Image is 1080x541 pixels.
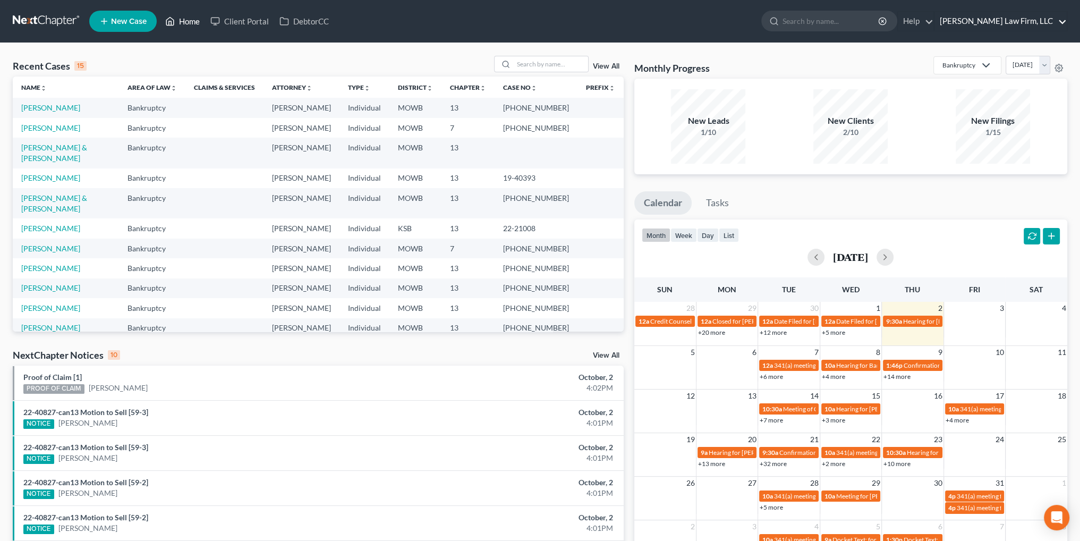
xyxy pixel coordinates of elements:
a: +13 more [698,460,725,468]
div: October, 2 [423,477,613,488]
td: [PHONE_NUMBER] [495,98,577,117]
span: Confirmation Hearing for [PERSON_NAME] [779,449,901,457]
td: Individual [339,239,389,258]
span: 29 [871,477,881,489]
div: 10 [108,350,120,360]
div: New Clients [813,115,888,127]
td: Individual [339,298,389,318]
td: MOWB [389,278,441,298]
input: Search by name... [514,56,588,72]
i: unfold_more [306,85,312,91]
a: [PERSON_NAME] [21,173,80,182]
a: Case Nounfold_more [503,83,537,91]
span: 341(a) meeting for [PERSON_NAME] [957,504,1059,512]
span: 29 [747,302,758,315]
div: Open Intercom Messenger [1044,505,1069,530]
span: 10:30a [762,405,782,413]
div: 2/10 [813,127,888,138]
i: unfold_more [40,85,47,91]
span: 9a [701,449,708,457]
a: Calendar [634,191,692,215]
td: Bankruptcy [119,278,185,298]
a: +10 more [883,460,911,468]
span: 22 [871,433,881,446]
td: MOWB [389,188,441,218]
span: 4p [948,504,956,512]
a: +7 more [760,416,783,424]
span: 341(a) meeting for [PERSON_NAME] [957,492,1059,500]
div: 1/10 [671,127,745,138]
span: 10a [824,405,835,413]
i: unfold_more [427,85,433,91]
td: Individual [339,278,389,298]
td: [PHONE_NUMBER] [495,278,577,298]
span: 30 [933,477,943,489]
td: MOWB [389,118,441,138]
span: 12a [762,317,773,325]
div: Bankruptcy [942,61,975,70]
button: day [697,228,719,242]
span: 10:30a [886,449,906,457]
span: 11 [1057,346,1067,359]
span: New Case [111,18,147,26]
a: +20 more [698,328,725,336]
td: 22-21008 [495,218,577,238]
span: 31 [994,477,1005,489]
button: month [642,228,670,242]
span: 10a [948,405,959,413]
td: Bankruptcy [119,218,185,238]
span: 12a [824,317,835,325]
div: October, 2 [423,372,613,383]
a: [PERSON_NAME] [58,453,117,463]
td: Individual [339,218,389,238]
span: 6 [937,520,943,533]
td: [PHONE_NUMBER] [495,298,577,318]
a: Chapterunfold_more [450,83,486,91]
div: New Filings [956,115,1030,127]
td: 13 [441,188,495,218]
span: 19 [685,433,696,446]
a: View All [593,352,619,359]
td: Bankruptcy [119,239,185,258]
td: Individual [339,138,389,168]
div: NOTICE [23,454,54,464]
td: 13 [441,168,495,188]
a: +2 more [822,460,845,468]
i: unfold_more [531,85,537,91]
td: [PERSON_NAME] [263,258,339,278]
span: 15 [871,390,881,402]
a: [PERSON_NAME] Law Firm, LLC [934,12,1067,31]
i: unfold_more [171,85,177,91]
a: +14 more [883,373,911,381]
a: Home [160,12,205,31]
div: NextChapter Notices [13,349,120,361]
td: Individual [339,188,389,218]
span: 10a [824,492,835,500]
div: 4:01PM [423,453,613,463]
a: 22-40827-can13 Motion to Sell [59-3] [23,408,148,417]
td: [PERSON_NAME] [263,168,339,188]
a: +3 more [822,416,845,424]
a: [PERSON_NAME] [89,383,148,393]
a: Proof of Claim [1] [23,373,82,382]
td: Bankruptcy [119,138,185,168]
span: Wed [842,285,860,294]
a: 22-40827-can13 Motion to Sell [59-3] [23,443,148,452]
div: 1/15 [956,127,1030,138]
span: 5 [875,520,881,533]
span: 1:46p [886,361,903,369]
span: Hearing for [PERSON_NAME] [903,317,986,325]
span: 7 [999,520,1005,533]
div: 4:01PM [423,488,613,498]
span: 24 [994,433,1005,446]
td: 13 [441,298,495,318]
td: 13 [441,258,495,278]
div: 4:01PM [423,523,613,534]
td: [PHONE_NUMBER] [495,239,577,258]
a: [PERSON_NAME] [21,123,80,132]
a: +6 more [760,373,783,381]
a: DebtorCC [274,12,334,31]
td: 7 [441,239,495,258]
span: 9:30a [762,449,778,457]
span: 27 [747,477,758,489]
